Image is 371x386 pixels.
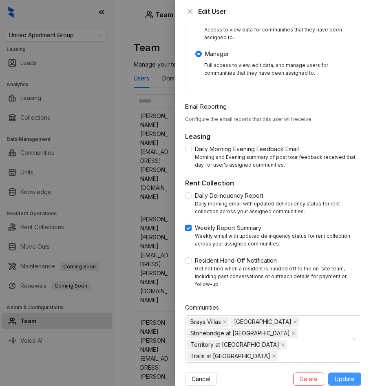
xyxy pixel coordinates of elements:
[293,373,324,386] button: Delete
[195,265,361,288] div: Get notified when a resident is handed off to the on-site team, including past conversations or o...
[328,373,361,386] button: Update
[192,223,265,232] span: Weekly Report Summary
[192,375,210,384] span: Cancel
[185,116,313,122] span: Configure the email reports that this user will receive.
[190,329,290,338] span: Stonebridge at [GEOGRAPHIC_DATA]
[198,7,361,16] div: Edit User
[335,375,355,384] span: Update
[190,340,279,349] span: Territory at [GEOGRAPHIC_DATA]
[192,145,302,154] span: Daily Morning Evening Feedback Email
[187,317,229,327] span: Brays Villas
[190,317,221,326] span: Brays Villas
[204,26,351,42] div: Access to view data for communities that they have been assigned to.
[187,328,298,338] span: Stonebridge at City Park
[187,340,287,350] span: Territory at Greenhouse
[293,320,297,324] span: close
[190,352,270,361] span: Trails at [GEOGRAPHIC_DATA]
[185,178,361,188] h5: Rent Collection
[202,49,232,58] span: Manager
[195,232,361,248] div: Weekly email with updated delinquency status for rent collection across your assigned communities.
[300,375,318,384] span: Delete
[195,200,361,216] div: Daily morning email with updated delinquency status for rent collection across your assigned comm...
[281,343,285,347] span: close
[192,191,267,200] span: Daily Delinquency Report
[192,256,280,265] span: Resident Hand-Off Notification
[185,7,195,16] button: Close
[187,351,278,361] span: Trails at City Park
[185,132,361,141] h5: Leasing
[204,62,351,77] div: Full access to view, edit data, and manage users for communities that they have been assigned to.
[223,320,227,324] span: close
[185,303,224,312] label: Communities
[195,154,361,169] div: Morning and Evening summary of post tour feedback received that day for user's assigned communities.
[185,102,232,111] label: Email Reporting
[185,373,217,386] button: Cancel
[291,331,296,335] span: close
[234,317,291,326] span: [GEOGRAPHIC_DATA]
[272,354,276,358] span: close
[187,8,193,15] span: close
[230,317,299,327] span: Eagle Ridge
